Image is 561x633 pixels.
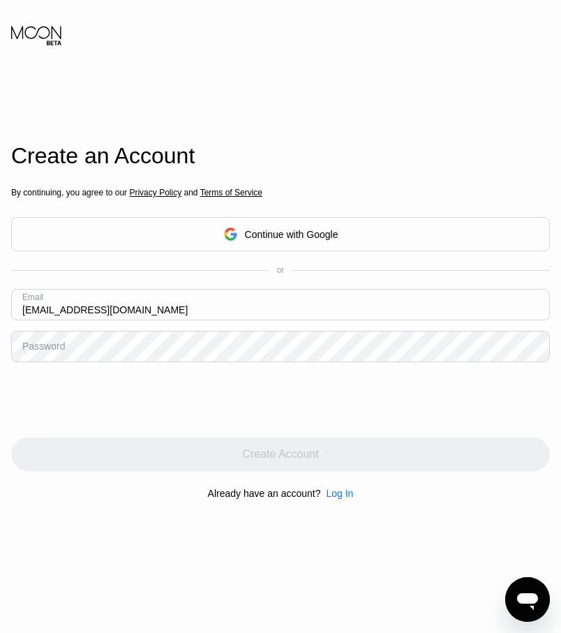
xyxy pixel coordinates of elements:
div: Log In [326,488,353,499]
div: Log In [320,488,353,499]
div: Continue with Google [245,229,338,240]
div: Email [22,292,43,302]
iframe: reCAPTCHA [11,373,223,427]
span: Privacy Policy [129,188,181,198]
div: Create an Account [11,143,550,169]
div: Password [22,341,65,352]
div: Continue with Google [11,217,550,251]
div: or [277,265,285,275]
div: Already have an account? [208,488,321,499]
iframe: Button to launch messaging window [505,577,550,622]
span: and [181,188,200,198]
span: Terms of Service [200,188,262,198]
div: By continuing, you agree to our [11,188,550,198]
